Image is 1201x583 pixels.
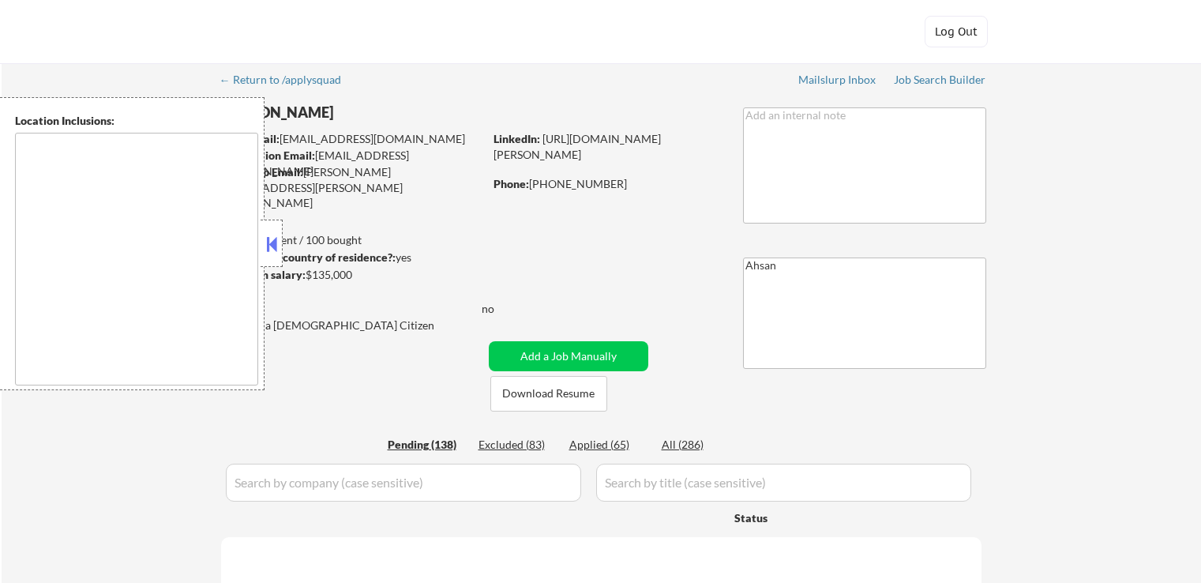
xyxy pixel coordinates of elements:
div: [PHONE_NUMBER] [494,176,717,192]
div: 65 sent / 100 bought [220,232,483,248]
a: ← Return to /applysquad [220,73,356,89]
div: Status [734,503,870,532]
strong: LinkedIn: [494,132,540,145]
div: ← Return to /applysquad [220,74,356,85]
button: Download Resume [490,376,607,412]
div: All (286) [662,437,741,453]
div: Mailslurp Inbox [798,74,877,85]
input: Search by company (case sensitive) [226,464,581,502]
strong: Phone: [494,177,529,190]
a: [URL][DOMAIN_NAME][PERSON_NAME] [494,132,661,161]
input: Search by title (case sensitive) [596,464,971,502]
div: Pending (138) [388,437,467,453]
div: yes [220,250,479,265]
div: [EMAIL_ADDRESS][DOMAIN_NAME] [222,148,483,179]
div: $135,000 [220,267,483,283]
div: Applied (65) [569,437,648,453]
div: Yes, I am a [DEMOGRAPHIC_DATA] Citizen [221,318,488,333]
div: [PERSON_NAME] [221,103,546,122]
strong: Can work in country of residence?: [220,250,396,264]
div: no [482,301,527,317]
div: Location Inclusions: [15,113,258,129]
a: Mailslurp Inbox [798,73,877,89]
button: Log Out [925,16,988,47]
button: Add a Job Manually [489,341,648,371]
div: [PERSON_NAME][EMAIL_ADDRESS][PERSON_NAME][DOMAIN_NAME] [221,164,483,211]
div: Job Search Builder [894,74,986,85]
div: Excluded (83) [479,437,557,453]
div: [EMAIL_ADDRESS][DOMAIN_NAME] [222,131,483,147]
